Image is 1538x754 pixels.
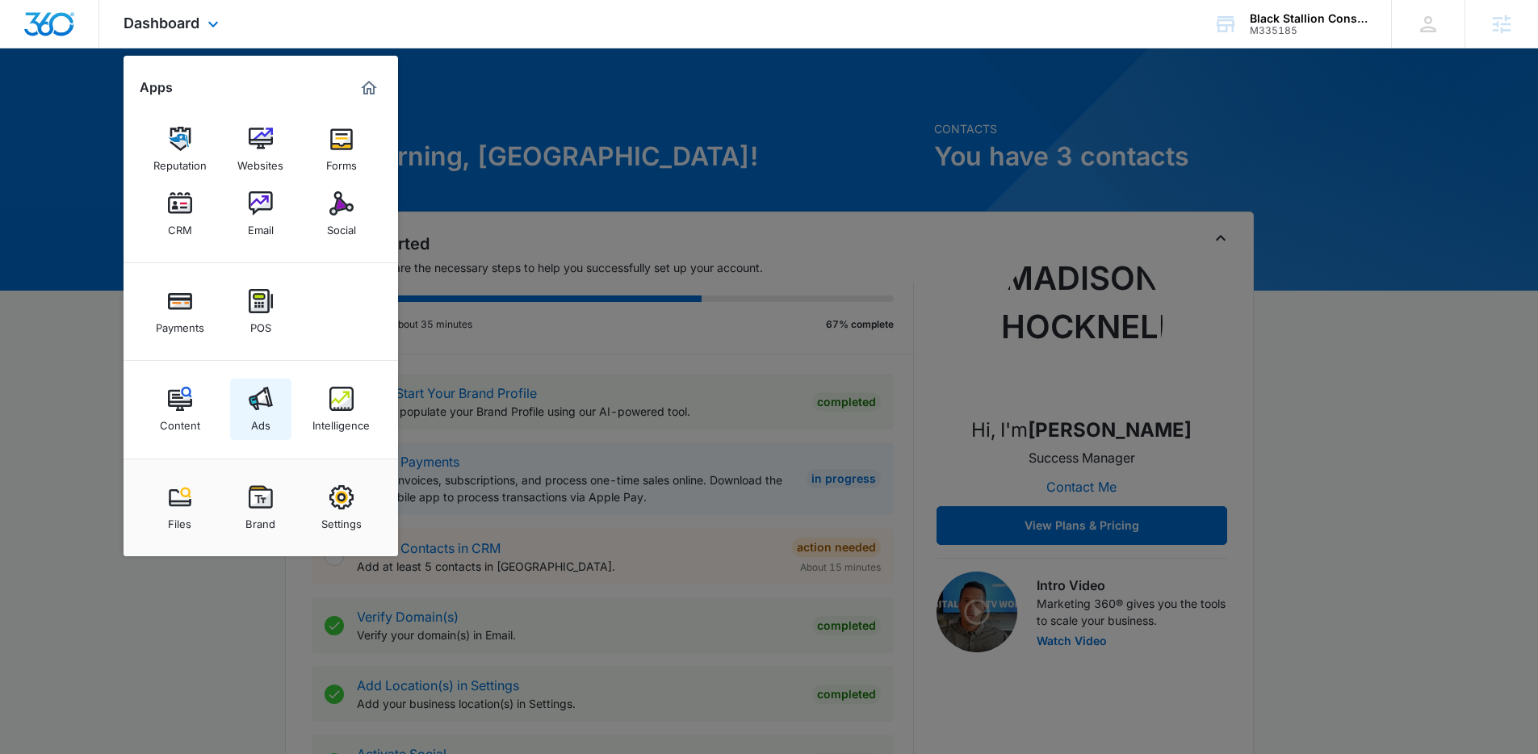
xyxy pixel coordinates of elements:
[42,42,178,55] div: Domain: [DOMAIN_NAME]
[230,281,291,342] a: POS
[44,94,57,107] img: tab_domain_overview_orange.svg
[311,183,372,245] a: Social
[1250,25,1368,36] div: account id
[230,477,291,538] a: Brand
[251,411,270,432] div: Ads
[237,151,283,172] div: Websites
[45,26,79,39] div: v 4.0.25
[230,183,291,245] a: Email
[168,509,191,530] div: Files
[327,216,356,237] div: Social
[153,151,207,172] div: Reputation
[230,119,291,180] a: Websites
[149,477,211,538] a: Files
[26,26,39,39] img: logo_orange.svg
[149,183,211,245] a: CRM
[245,509,275,530] div: Brand
[156,313,204,334] div: Payments
[61,95,145,106] div: Domain Overview
[178,95,272,106] div: Keywords by Traffic
[140,80,173,95] h2: Apps
[161,94,174,107] img: tab_keywords_by_traffic_grey.svg
[250,313,271,334] div: POS
[149,281,211,342] a: Payments
[149,379,211,440] a: Content
[248,216,274,237] div: Email
[26,42,39,55] img: website_grey.svg
[1250,12,1368,25] div: account name
[311,379,372,440] a: Intelligence
[149,119,211,180] a: Reputation
[356,75,382,101] a: Marketing 360® Dashboard
[230,379,291,440] a: Ads
[124,15,199,31] span: Dashboard
[311,119,372,180] a: Forms
[311,477,372,538] a: Settings
[160,411,200,432] div: Content
[321,509,362,530] div: Settings
[312,411,370,432] div: Intelligence
[326,151,357,172] div: Forms
[168,216,192,237] div: CRM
